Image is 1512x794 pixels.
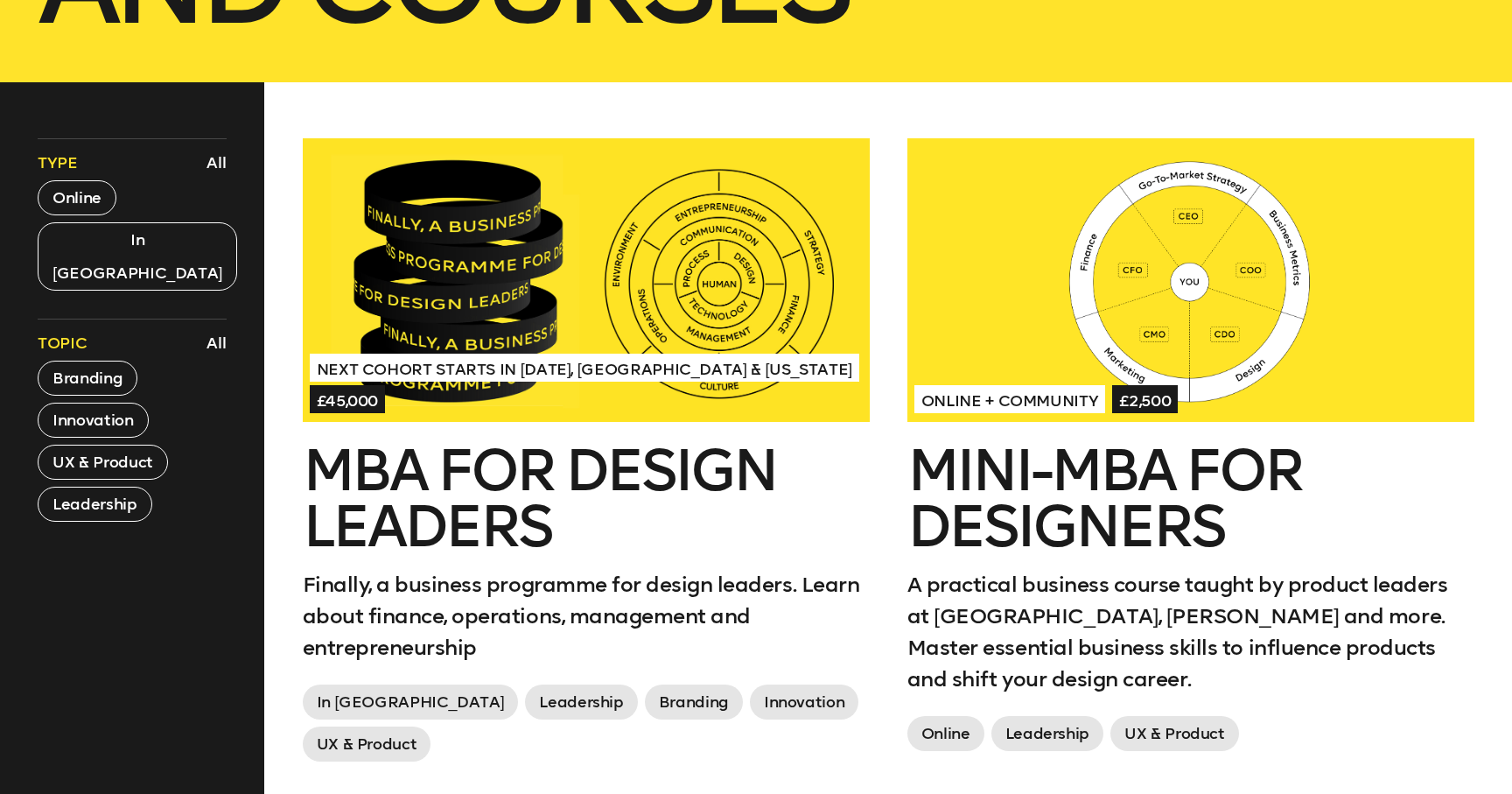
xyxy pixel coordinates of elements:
span: Leadership [991,716,1103,751]
span: £2,500 [1112,385,1178,413]
span: Branding [645,685,743,720]
span: UX & Product [1110,716,1239,751]
h2: Mini-MBA for Designers [907,443,1474,555]
a: Online + Community£2,500Mini-MBA for DesignersA practical business course taught by product leade... [907,138,1474,758]
span: In [GEOGRAPHIC_DATA] [303,685,519,720]
span: Online [907,716,984,751]
span: Online + Community [914,385,1106,413]
button: In [GEOGRAPHIC_DATA] [38,222,237,291]
button: Leadership [38,487,151,522]
span: Topic [38,333,87,354]
span: UX & Product [303,727,431,762]
button: Innovation [38,403,148,438]
span: Next Cohort Starts in [DATE], [GEOGRAPHIC_DATA] & [US_STATE] [310,354,859,382]
span: Leadership [525,685,637,720]
button: All [202,148,231,178]
button: UX & Product [38,445,168,480]
span: Type [38,152,78,173]
button: Branding [38,361,137,396]
h2: MBA for Design Leaders [303,443,870,555]
p: Finally, a business programme for design leaders. Learn about finance, operations, management and... [303,569,870,664]
button: All [202,328,231,358]
button: Online [38,180,116,215]
p: A practical business course taught by product leaders at [GEOGRAPHIC_DATA], [PERSON_NAME] and mor... [907,569,1474,695]
span: Innovation [750,685,858,720]
a: Next Cohort Starts in [DATE], [GEOGRAPHIC_DATA] & [US_STATE]£45,000MBA for Design LeadersFinally,... [303,138,870,769]
span: £45,000 [310,385,386,413]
